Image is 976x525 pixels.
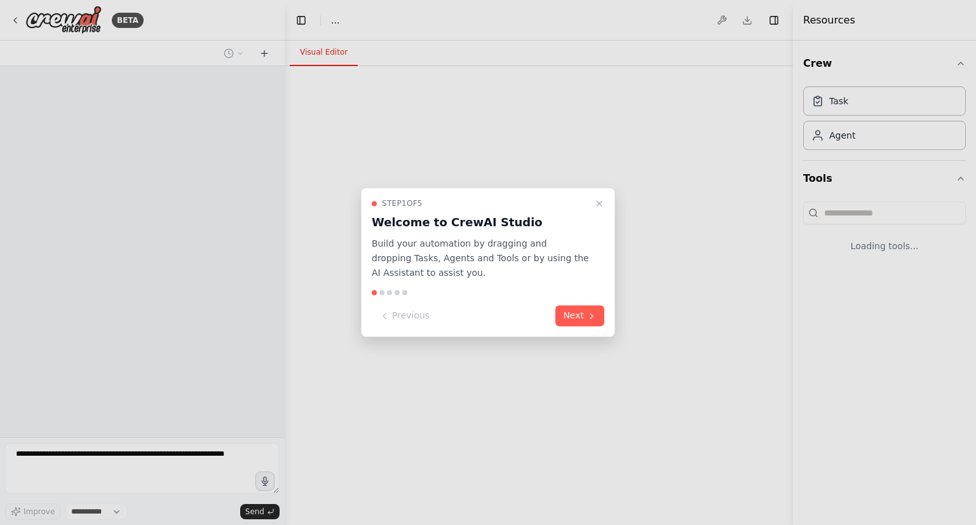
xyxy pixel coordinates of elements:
p: Build your automation by dragging and dropping Tasks, Agents and Tools or by using the AI Assista... [372,236,589,280]
button: Close walkthrough [592,196,607,211]
button: Next [555,306,604,327]
button: Previous [372,306,437,327]
button: Hide left sidebar [292,11,310,29]
h3: Welcome to CrewAI Studio [372,214,589,231]
span: Step 1 of 5 [382,198,423,208]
